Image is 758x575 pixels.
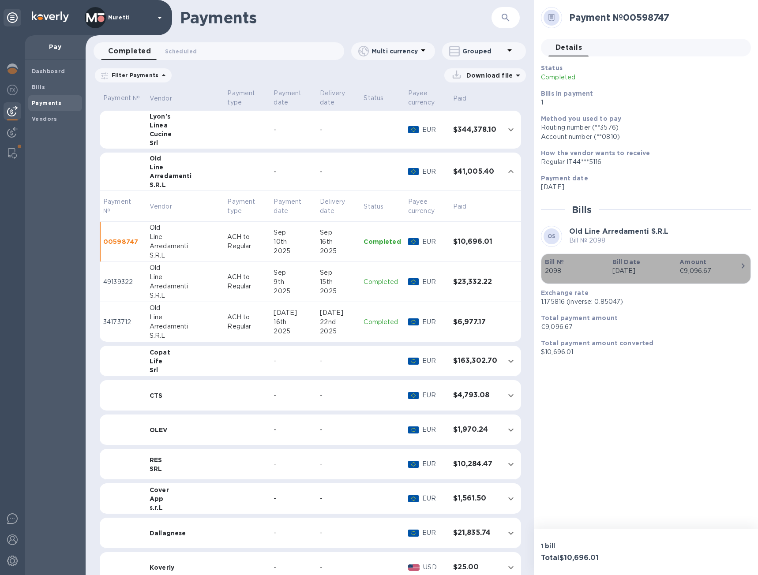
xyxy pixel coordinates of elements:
b: Vendors [32,116,57,122]
span: Delivery date [320,197,356,216]
button: expand row [504,423,518,437]
p: Multi currency [371,47,418,56]
p: [DATE] [612,266,673,276]
b: Dashboard [32,68,65,75]
div: 22nd [320,317,356,327]
h3: $1,561.50 [453,494,497,503]
p: EUR [422,167,446,176]
span: Vendor [150,94,184,103]
div: 15th [320,277,356,287]
h3: $10,284.47 [453,460,497,468]
h3: $10,696.01 [453,238,497,246]
p: ACH to Regular [227,313,266,331]
div: 10th [274,237,313,246]
div: App [150,494,221,503]
h2: Bills [572,204,592,215]
p: EUR [422,277,446,287]
p: EUR [422,237,446,246]
p: 2098 [545,266,605,276]
p: Payee currency [408,89,435,107]
div: S.R.L [150,251,221,260]
div: Routing number (**3576) [541,123,744,132]
p: 34173712 [103,317,143,327]
h3: $6,977.17 [453,318,497,326]
h1: Payments [180,8,492,27]
div: 2025 [320,327,356,336]
div: RES [150,456,221,464]
b: Exchange rate [541,289,589,296]
b: Total payment amount [541,314,618,321]
b: How the vendor wants to receive [541,149,650,157]
span: Payee currency [408,197,446,216]
span: Payee currency [408,89,446,107]
p: Payment type [227,197,255,216]
div: - [274,167,313,176]
div: Srl [150,366,221,374]
p: EUR [422,528,446,538]
b: Payment date [541,175,588,182]
div: Old [150,154,221,163]
div: Linea [150,121,221,130]
button: expand row [504,458,518,471]
p: 00598747 [103,237,143,246]
div: - [274,391,313,400]
span: Payment № [103,197,143,216]
p: Delivery date [320,197,345,216]
button: expand row [504,355,518,368]
div: Arredamenti [150,282,221,291]
p: EUR [422,425,446,434]
div: Line [150,313,221,322]
p: Completed [364,277,401,287]
p: Completed [364,317,401,327]
div: - [320,391,356,400]
h3: Total $10,696.01 [541,554,642,562]
p: 49139322 [103,277,143,287]
div: 16th [320,237,356,246]
b: OS [548,233,556,239]
p: EUR [422,317,446,327]
div: 16th [274,317,313,327]
div: Life [150,357,221,366]
b: Bill Date [612,258,640,265]
p: Completed [541,73,676,82]
div: Sep [274,268,313,277]
p: EUR [422,459,446,469]
p: EUR [422,391,446,400]
span: Payment date [274,197,313,216]
div: Account number (**0810) [541,132,744,142]
p: Vendor [150,202,172,211]
div: [DATE] [274,308,313,317]
div: Old [150,303,221,313]
button: expand row [504,123,518,136]
div: CTS [150,391,221,400]
span: Paid [453,202,478,211]
div: Cucine [150,130,221,138]
p: Vendor [150,94,172,103]
div: Line [150,273,221,282]
p: EUR [422,356,446,366]
b: Payments [32,100,61,106]
p: 1.175816 (inverse: 0.85047) [541,297,744,306]
div: Unpin categories [4,9,21,26]
p: Payment type [227,89,266,107]
b: Total payment amount converted [541,340,654,347]
p: USD [423,563,446,572]
div: Arredamenti [150,172,221,180]
div: - [320,494,356,503]
p: [DATE] [541,183,744,192]
span: Completed [108,45,151,57]
div: Line [150,232,221,242]
img: Logo [32,11,69,22]
div: Old [150,223,221,232]
p: Payment № [103,197,131,216]
button: expand row [504,165,518,178]
div: - [274,494,313,503]
b: Method you used to pay [541,115,621,122]
button: expand row [504,561,518,574]
h3: $4,793.08 [453,391,497,400]
span: Scheduled [165,47,197,56]
p: Paid [453,94,467,103]
div: - [320,125,356,134]
p: Bill № 2098 [569,236,668,245]
div: - [320,528,356,538]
